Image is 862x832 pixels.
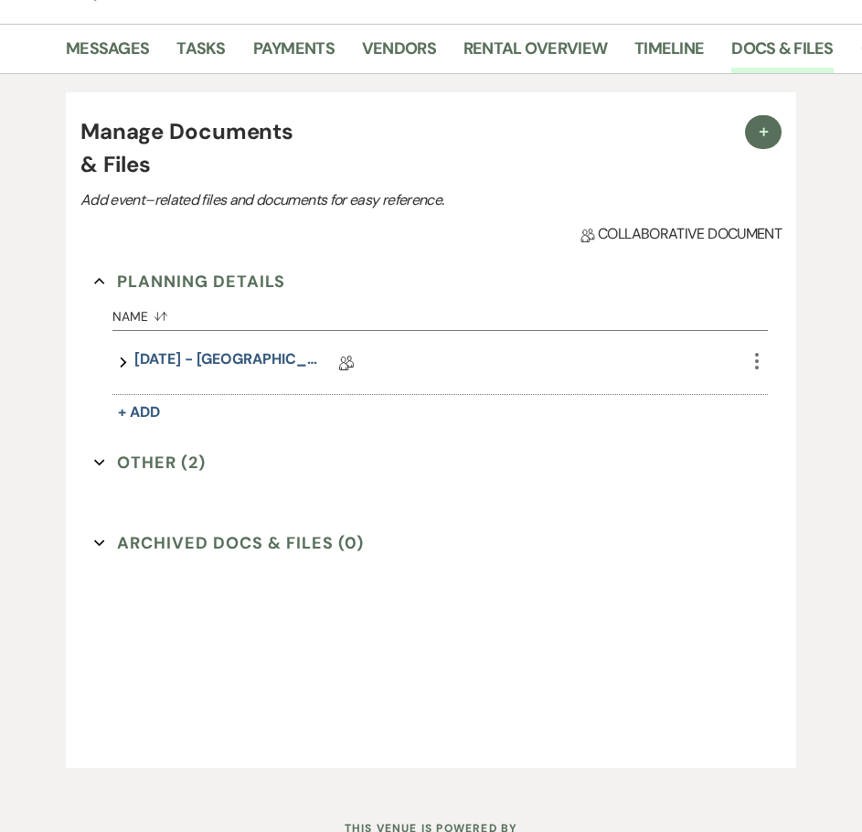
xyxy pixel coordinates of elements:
a: Timeline [634,36,704,73]
span: Plus Sign [754,122,772,140]
p: Add event–related files and documents for easy reference. [80,188,720,212]
a: Messages [66,36,149,73]
button: Plus Sign [745,115,782,149]
a: Rental Overview [463,36,607,73]
a: [DATE] - [GEOGRAPHIC_DATA][PERSON_NAME] ([DATE] Succulent WITH BAR Wedding Details [134,348,317,377]
button: Name [112,295,745,330]
span: + Add [118,402,160,421]
button: Archived Docs & Files (0) [94,529,364,557]
a: Tasks [176,36,225,73]
span: Collaborative document [580,223,782,245]
a: Payments [253,36,335,73]
h4: Manage Documents & Files [80,115,309,181]
button: Planning Details [94,268,285,295]
button: expand [112,348,134,377]
button: + Add [112,400,165,425]
a: Vendors [362,36,436,73]
button: Other (2) [94,449,206,476]
a: Docs & Files [731,36,833,73]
